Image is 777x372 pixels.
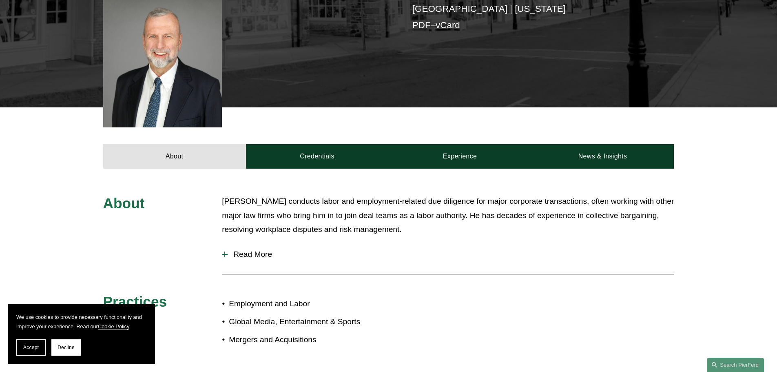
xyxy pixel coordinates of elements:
[16,312,147,331] p: We use cookies to provide necessary functionality and improve your experience. Read our .
[436,20,460,30] a: vCard
[707,358,764,372] a: Search this site
[8,304,155,364] section: Cookie banner
[412,20,431,30] a: PDF
[222,194,674,237] p: [PERSON_NAME] conducts labor and employment-related due diligence for major corporate transaction...
[58,345,75,350] span: Decline
[98,323,129,330] a: Cookie Policy
[103,195,145,211] span: About
[229,333,388,347] p: Mergers and Acquisitions
[228,250,674,259] span: Read More
[229,297,388,311] p: Employment and Labor
[103,144,246,169] a: About
[222,244,674,265] button: Read More
[531,144,674,169] a: News & Insights
[103,294,167,310] span: Practices
[229,315,388,329] p: Global Media, Entertainment & Sports
[16,339,46,356] button: Accept
[23,345,39,350] span: Accept
[389,144,531,169] a: Experience
[51,339,81,356] button: Decline
[246,144,389,169] a: Credentials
